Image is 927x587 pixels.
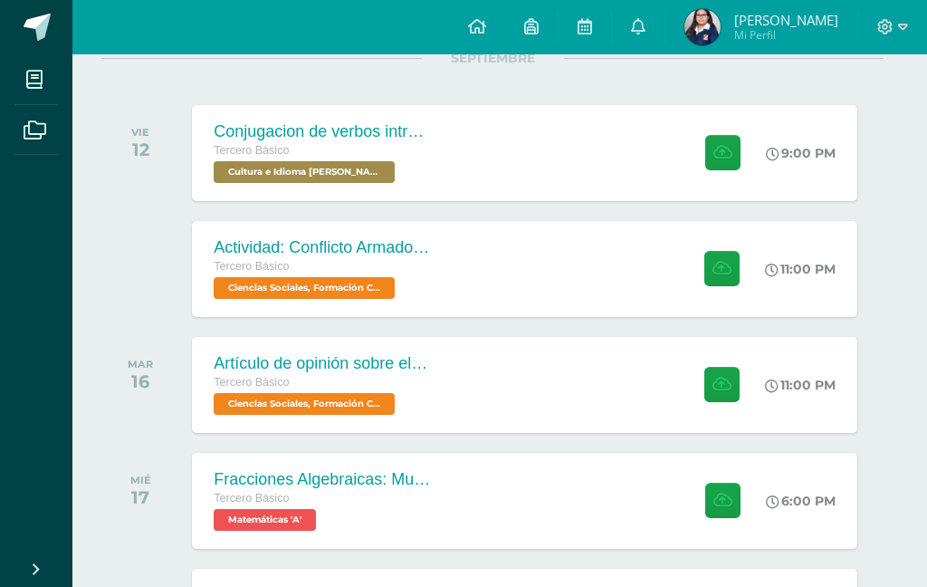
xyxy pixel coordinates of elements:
div: 11:00 PM [765,261,836,277]
span: Tercero Básico [214,376,289,389]
div: MIÉ [130,474,151,486]
div: Fracciones Algebraicas: Multiplicación y División [214,470,431,489]
div: 17 [130,486,151,508]
div: 16 [128,370,153,392]
div: 9:00 PM [766,145,836,161]
span: Matemáticas 'A' [214,509,316,531]
span: [PERSON_NAME] [734,11,838,29]
div: Conjugacion de verbos intransitivo, tiempo pasado en Kaqchikel [214,122,431,141]
span: Ciencias Sociales, Formación Ciudadana e Interculturalidad 'A' [214,277,395,299]
div: 12 [131,139,149,160]
span: Mi Perfil [734,27,838,43]
div: Artículo de opinión sobre el Conflicto Armado Interno [214,354,431,373]
img: 8910a251f8af4ce1c3f5ba571701025b.png [684,9,721,45]
div: VIE [131,126,149,139]
span: Tercero Básico [214,492,289,505]
div: MAR [128,358,153,370]
div: Actividad: Conflicto Armado Interno [214,238,431,257]
span: Cultura e Idioma Maya Garífuna o Xinca 'A' [214,161,395,183]
span: Tercero Básico [214,144,289,157]
div: 11:00 PM [765,377,836,393]
span: Tercero Básico [214,260,289,273]
div: 6:00 PM [766,493,836,509]
span: SEPTIEMBRE [422,50,564,66]
span: Ciencias Sociales, Formación Ciudadana e Interculturalidad 'A' [214,393,395,415]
